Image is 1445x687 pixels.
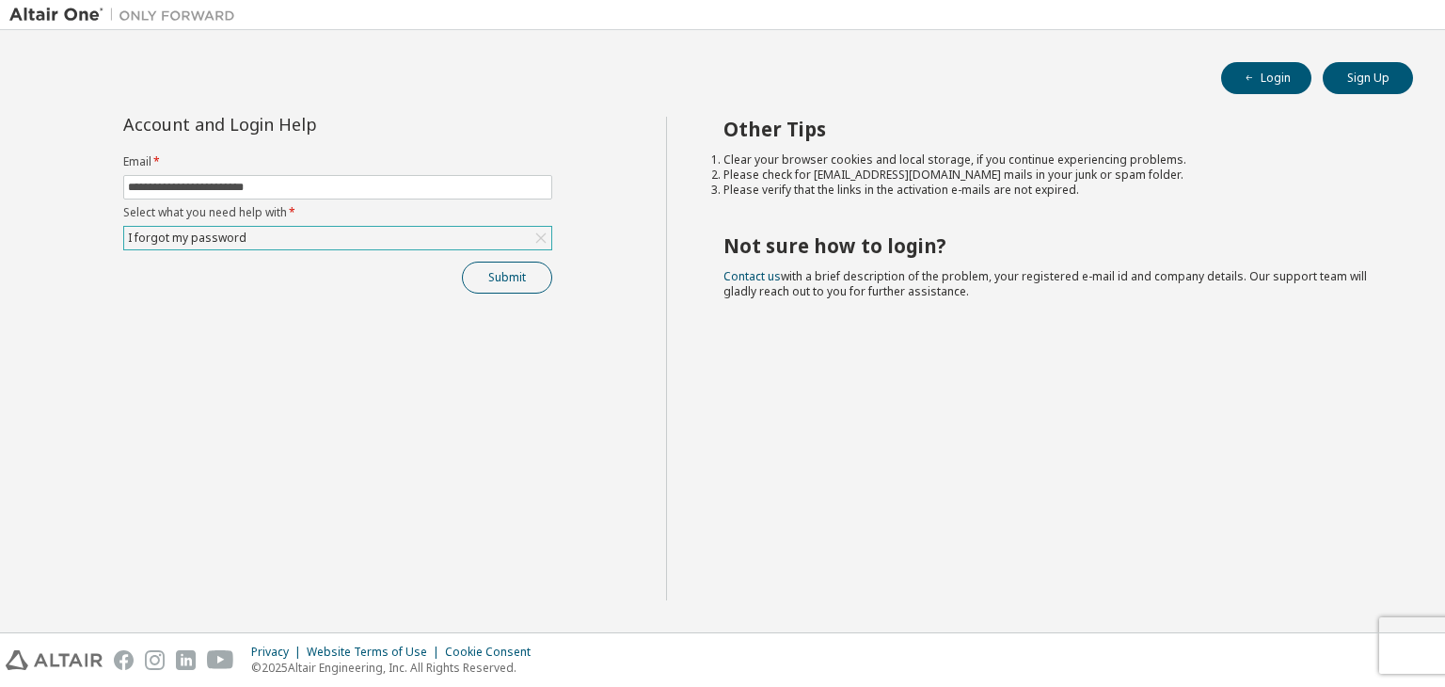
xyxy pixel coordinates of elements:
div: I forgot my password [124,227,551,249]
img: linkedin.svg [176,650,196,670]
img: instagram.svg [145,650,165,670]
div: Website Terms of Use [307,645,445,660]
div: Account and Login Help [123,117,467,132]
button: Sign Up [1323,62,1413,94]
button: Submit [462,262,552,294]
p: © 2025 Altair Engineering, Inc. All Rights Reserved. [251,660,542,676]
li: Clear your browser cookies and local storage, if you continue experiencing problems. [723,152,1380,168]
h2: Not sure how to login? [723,233,1380,258]
div: Privacy [251,645,307,660]
img: altair_logo.svg [6,650,103,670]
li: Please verify that the links in the activation e-mails are not expired. [723,183,1380,198]
span: with a brief description of the problem, your registered e-mail id and company details. Our suppo... [723,268,1367,299]
img: facebook.svg [114,650,134,670]
li: Please check for [EMAIL_ADDRESS][DOMAIN_NAME] mails in your junk or spam folder. [723,168,1380,183]
div: I forgot my password [125,228,249,248]
label: Email [123,154,552,169]
a: Contact us [723,268,781,284]
label: Select what you need help with [123,205,552,220]
h2: Other Tips [723,117,1380,141]
img: Altair One [9,6,245,24]
button: Login [1221,62,1311,94]
div: Cookie Consent [445,645,542,660]
img: youtube.svg [207,650,234,670]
